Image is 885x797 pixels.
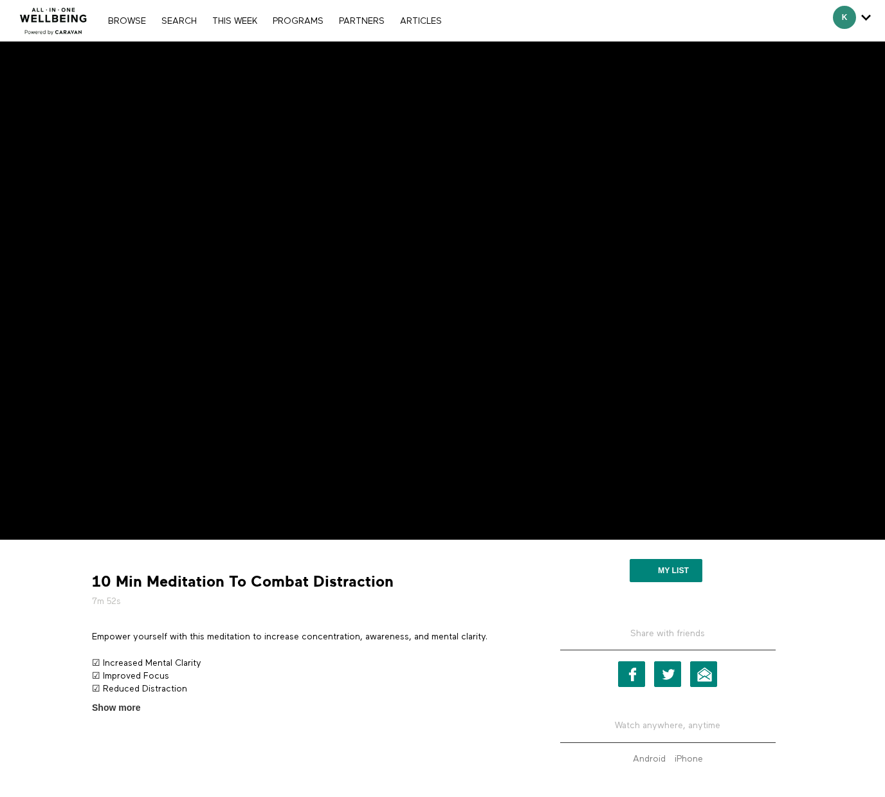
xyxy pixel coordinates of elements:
span: Show more [92,701,140,715]
a: ARTICLES [394,17,448,26]
a: PROGRAMS [266,17,330,26]
a: Twitter [654,661,681,687]
h5: Share with friends [560,627,776,650]
p: ☑ Increased Mental Clarity ☑ Improved Focus ☑ Reduced Distraction [92,657,523,696]
strong: iPhone [675,755,703,764]
strong: Android [633,755,666,764]
a: THIS WEEK [206,17,264,26]
a: Facebook [618,661,645,687]
p: Empower yourself with this meditation to increase concentration, awareness, and mental clarity. [92,630,523,643]
button: My list [630,559,702,582]
nav: Primary [102,14,448,27]
a: Android [630,755,669,764]
a: PARTNERS [333,17,391,26]
a: Search [155,17,203,26]
a: Email [690,661,717,687]
h5: Watch anywhere, anytime [560,710,776,742]
a: iPhone [671,755,706,764]
h5: 7m 52s [92,595,523,608]
a: Browse [102,17,152,26]
strong: 10 Min Meditation To Combat Distraction [92,572,394,592]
